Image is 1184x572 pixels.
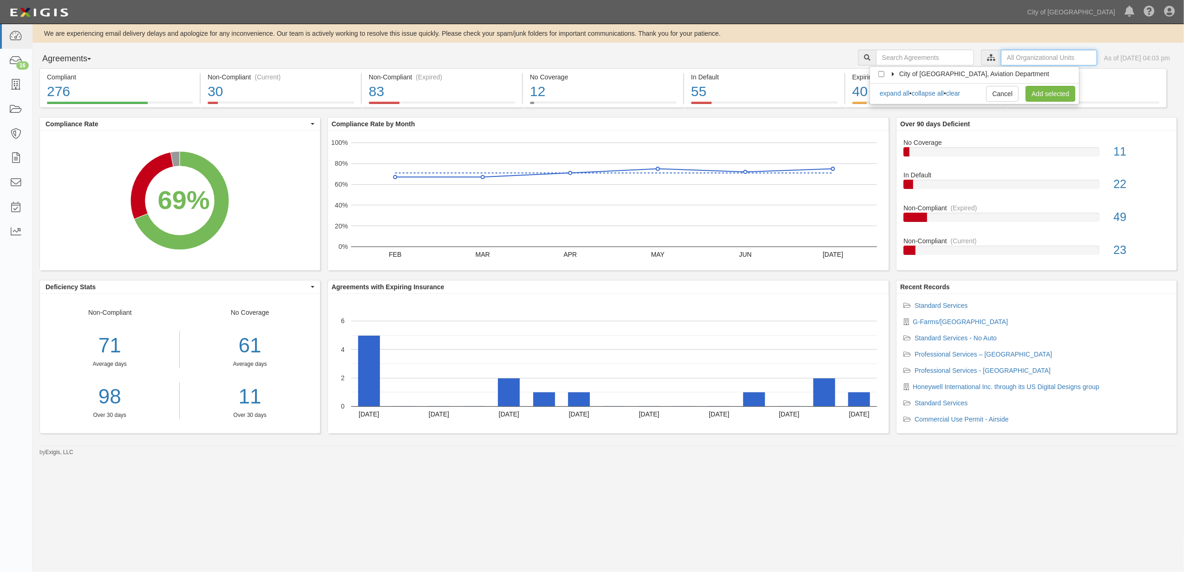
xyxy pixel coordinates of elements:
[39,448,73,456] small: by
[7,4,71,21] img: logo-5460c22ac91f19d4615b14bd174203de0afe785f0fc80cf4dbbc73dc1793850b.png
[900,120,970,128] b: Over 90 days Deficient
[899,70,1049,78] span: City of [GEOGRAPHIC_DATA], Aviation Department
[40,308,180,419] div: Non-Compliant
[331,139,348,146] text: 100%
[40,117,320,130] button: Compliance Rate
[328,131,889,270] svg: A chart.
[951,236,977,246] div: (Current)
[915,367,1051,374] a: Professional Services - [GEOGRAPHIC_DATA]
[651,251,665,258] text: MAY
[339,243,348,250] text: 0%
[332,120,415,128] b: Compliance Rate by Month
[691,82,837,102] div: 55
[896,170,1177,180] div: In Default
[823,251,843,258] text: [DATE]
[46,282,308,292] span: Deficiency Stats
[880,90,909,97] a: expand all
[328,294,889,433] svg: A chart.
[201,102,361,109] a: Non-Compliant(Current)30
[852,82,999,102] div: 40
[46,119,308,129] span: Compliance Rate
[335,181,348,188] text: 60%
[852,72,999,82] div: Expiring Insurance
[903,236,1170,262] a: Non-Compliant(Current)23
[946,90,960,97] a: clear
[40,131,320,270] svg: A chart.
[187,360,313,368] div: Average days
[1144,6,1155,18] i: Help Center - Complianz
[691,72,837,82] div: In Default
[903,170,1170,203] a: In Default22
[369,82,515,102] div: 83
[913,318,1008,325] a: G-Farms/[GEOGRAPHIC_DATA]
[709,410,729,418] text: [DATE]
[157,182,209,219] div: 69%
[1007,102,1167,109] a: Pending Review8
[739,251,752,258] text: JUN
[40,382,179,411] div: 98
[416,72,442,82] div: (Expired)
[530,82,676,102] div: 12
[903,138,1170,171] a: No Coverage11
[208,82,354,102] div: 30
[915,334,997,342] a: Standard Services - No Auto
[1023,3,1120,21] a: City of [GEOGRAPHIC_DATA]
[523,102,683,109] a: No Coverage12
[335,201,348,209] text: 40%
[896,236,1177,246] div: Non-Compliant
[40,360,179,368] div: Average days
[40,280,320,293] button: Deficiency Stats
[684,102,844,109] a: In Default55
[1001,50,1097,65] input: All Organizational Units
[912,90,944,97] a: collapse all
[879,89,960,98] div: • •
[187,382,313,411] a: 11
[915,351,1052,358] a: Professional Services – [GEOGRAPHIC_DATA]
[475,251,490,258] text: MAR
[896,203,1177,213] div: Non-Compliant
[900,283,950,291] b: Recent Records
[779,410,799,418] text: [DATE]
[47,72,193,82] div: Compliant
[47,82,193,102] div: 276
[986,86,1019,102] a: Cancel
[499,410,519,418] text: [DATE]
[915,399,968,407] a: Standard Services
[335,160,348,167] text: 80%
[1106,209,1177,226] div: 49
[915,416,1008,423] a: Commercial Use Permit - Airside
[187,411,313,419] div: Over 30 days
[341,317,345,325] text: 6
[187,331,313,360] div: 61
[913,383,1099,390] a: Honeywell International Inc. through its US Digital Designs group
[915,302,968,309] a: Standard Services
[530,72,676,82] div: No Coverage
[639,410,659,418] text: [DATE]
[569,410,589,418] text: [DATE]
[332,283,445,291] b: Agreements with Expiring Insurance
[1104,53,1170,63] div: As of [DATE] 04:03 pm
[335,222,348,229] text: 20%
[876,50,974,65] input: Search Agreements
[429,410,449,418] text: [DATE]
[362,102,522,109] a: Non-Compliant(Expired)83
[39,50,109,68] button: Agreements
[951,203,977,213] div: (Expired)
[40,331,179,360] div: 71
[39,102,200,109] a: Compliant276
[896,138,1177,147] div: No Coverage
[208,72,354,82] div: Non-Compliant (Current)
[16,61,29,70] div: 16
[563,251,577,258] text: APR
[180,308,320,419] div: No Coverage
[1014,82,1159,102] div: 8
[46,449,73,455] a: Exigis, LLC
[849,410,870,418] text: [DATE]
[40,411,179,419] div: Over 30 days
[341,374,345,382] text: 2
[255,72,281,82] div: (Current)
